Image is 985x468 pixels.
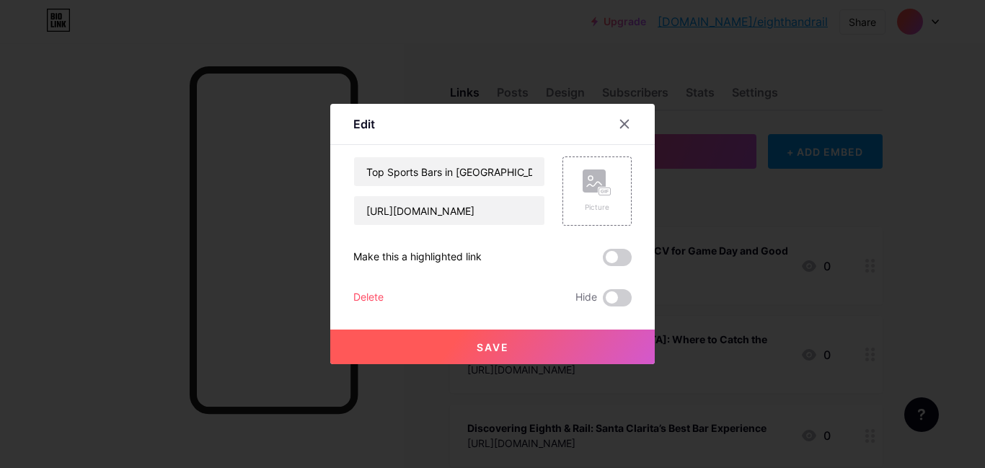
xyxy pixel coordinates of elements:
[354,157,544,186] input: Title
[353,249,482,266] div: Make this a highlighted link
[583,202,611,213] div: Picture
[575,289,597,306] span: Hide
[354,196,544,225] input: URL
[353,115,375,133] div: Edit
[330,330,655,364] button: Save
[353,289,384,306] div: Delete
[477,341,509,353] span: Save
